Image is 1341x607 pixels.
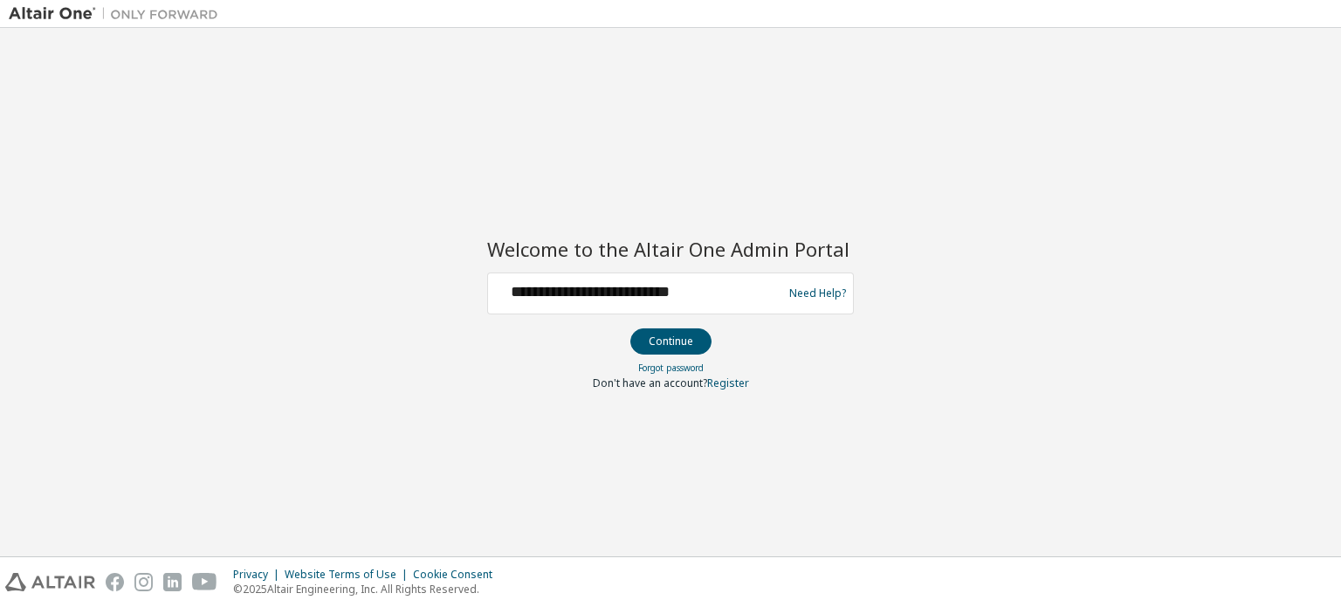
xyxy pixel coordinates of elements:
[134,573,153,591] img: instagram.svg
[9,5,227,23] img: Altair One
[285,568,413,582] div: Website Terms of Use
[192,573,217,591] img: youtube.svg
[233,582,503,597] p: © 2025 Altair Engineering, Inc. All Rights Reserved.
[487,237,854,261] h2: Welcome to the Altair One Admin Portal
[638,362,704,374] a: Forgot password
[789,293,846,293] a: Need Help?
[163,573,182,591] img: linkedin.svg
[233,568,285,582] div: Privacy
[630,328,712,355] button: Continue
[593,376,707,390] span: Don't have an account?
[413,568,503,582] div: Cookie Consent
[707,376,749,390] a: Register
[106,573,124,591] img: facebook.svg
[5,573,95,591] img: altair_logo.svg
